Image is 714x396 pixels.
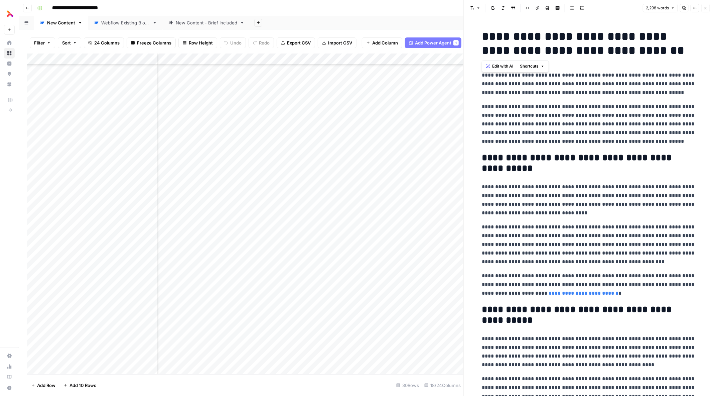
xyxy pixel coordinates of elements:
button: Edit with AI [483,62,516,71]
span: Import CSV [328,39,352,46]
button: Add Column [362,37,402,48]
span: Shortcuts [520,63,539,69]
span: Edit with AI [492,63,513,69]
span: Row Height [189,39,213,46]
span: Undo [230,39,242,46]
a: Browse [4,48,15,59]
a: Learning Hub [4,372,15,383]
div: New Content - Brief Included [176,19,237,26]
span: Filter [34,39,45,46]
button: Redo [249,37,274,48]
div: Webflow Existing Blogs [101,19,150,26]
button: Help + Support [4,383,15,393]
span: Freeze Columns [137,39,171,46]
button: Export CSV [277,37,315,48]
button: Add 10 Rows [59,380,100,391]
span: Add Row [37,382,55,389]
img: Thoughtful AI Content Engine Logo [4,8,16,20]
div: 1 [453,40,459,45]
span: Redo [259,39,270,46]
span: 24 Columns [94,39,120,46]
span: 2,298 words [646,5,669,11]
span: Add Column [372,39,398,46]
a: Usage [4,361,15,372]
span: Sort [62,39,71,46]
a: Your Data [4,79,15,90]
a: Webflow Existing Blogs [88,16,163,29]
a: Home [4,37,15,48]
button: Add Row [27,380,59,391]
div: New Content [47,19,75,26]
div: 18/24 Columns [422,380,463,391]
button: Freeze Columns [127,37,176,48]
button: Import CSV [318,37,356,48]
span: 1 [455,40,457,45]
a: Insights [4,58,15,69]
button: 2,298 words [643,4,678,12]
a: New Content [34,16,88,29]
button: Row Height [178,37,217,48]
div: 30 Rows [394,380,422,391]
button: Sort [58,37,81,48]
a: Settings [4,351,15,361]
button: 24 Columns [84,37,124,48]
button: Filter [30,37,55,48]
span: Add 10 Rows [69,382,96,389]
a: New Content - Brief Included [163,16,250,29]
button: Shortcuts [517,62,547,71]
a: Opportunities [4,69,15,79]
span: Add Power Agent [415,39,451,46]
button: Add Power Agent1 [405,37,461,48]
span: Export CSV [287,39,311,46]
button: Undo [220,37,246,48]
button: Workspace: Thoughtful AI Content Engine [4,5,15,22]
